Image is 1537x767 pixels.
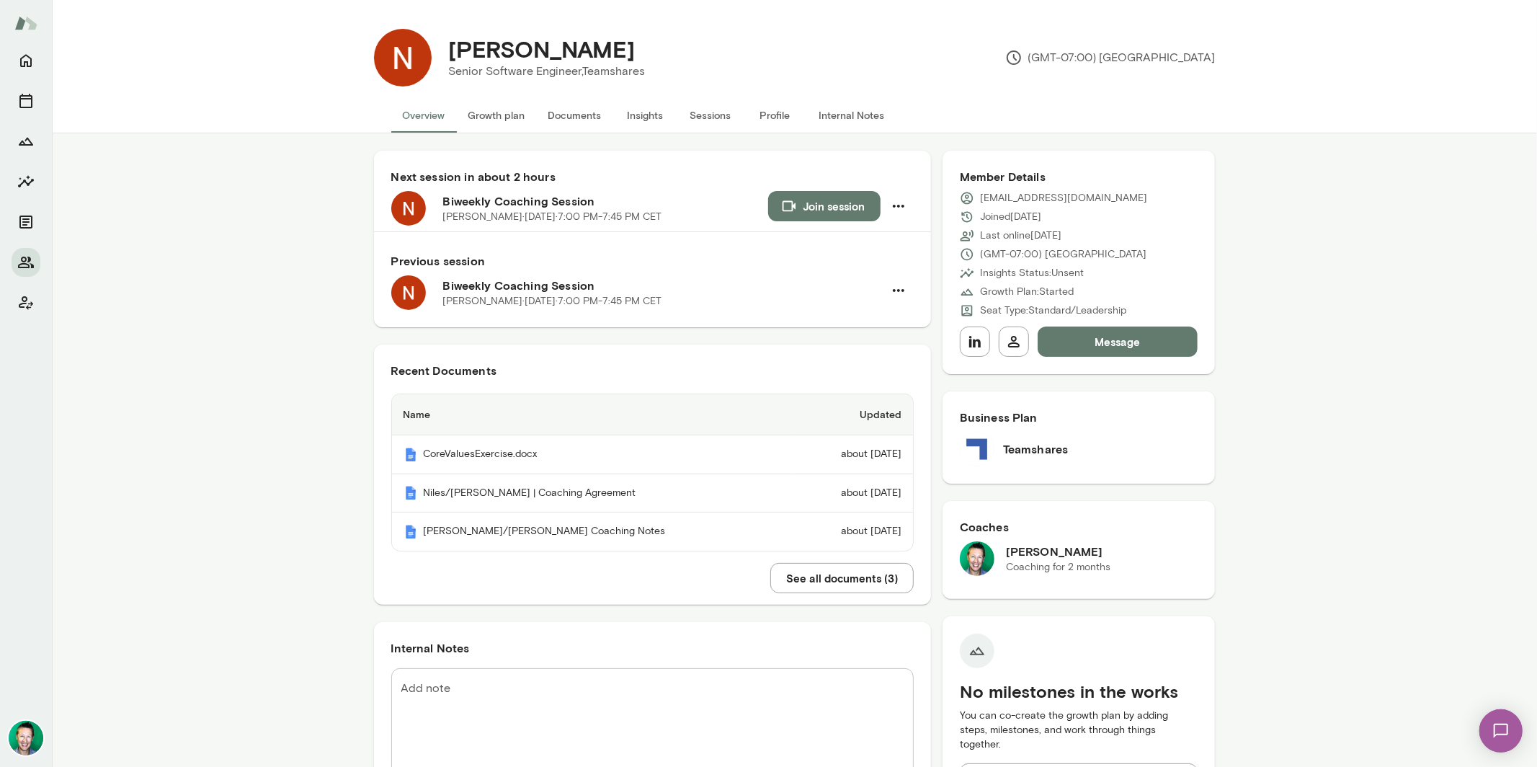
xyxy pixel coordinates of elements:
p: [EMAIL_ADDRESS][DOMAIN_NAME] [980,191,1147,205]
h6: Previous session [391,252,914,270]
th: Name [392,394,795,435]
p: Seat Type: Standard/Leadership [980,303,1126,318]
button: Message [1038,327,1198,357]
h6: Internal Notes [391,639,914,657]
button: Client app [12,288,40,317]
th: [PERSON_NAME]/[PERSON_NAME] Coaching Notes [392,513,795,551]
img: Niles Mcgiver [374,29,432,87]
h6: [PERSON_NAME] [1006,543,1110,560]
button: Home [12,46,40,75]
button: Growth Plan [12,127,40,156]
h6: Teamshares [1003,440,1069,458]
h6: Business Plan [960,409,1198,426]
img: Mento [14,9,37,37]
th: Updated [795,394,913,435]
p: Senior Software Engineer, Teamshares [449,63,646,80]
th: Niles/[PERSON_NAME] | Coaching Agreement [392,474,795,513]
p: (GMT-07:00) [GEOGRAPHIC_DATA] [980,247,1146,262]
p: Growth Plan: Started [980,285,1074,299]
h6: Biweekly Coaching Session [443,277,883,294]
button: Sessions [12,87,40,115]
button: Documents [537,98,613,133]
h6: Member Details [960,168,1198,185]
button: Insights [12,167,40,196]
td: about [DATE] [795,474,913,513]
img: Brian Lawrence [9,721,43,755]
p: Last online [DATE] [980,229,1061,243]
button: Sessions [678,98,743,133]
button: Growth plan [457,98,537,133]
th: CoreValuesExercise.docx [392,435,795,474]
p: Joined [DATE] [980,210,1041,224]
p: Insights Status: Unsent [980,266,1084,280]
td: about [DATE] [795,435,913,474]
h6: Coaches [960,518,1198,536]
button: See all documents (3) [770,563,914,593]
p: [PERSON_NAME] · [DATE] · 7:00 PM-7:45 PM CET [443,294,662,309]
img: Brian Lawrence [960,541,994,576]
button: Insights [613,98,678,133]
img: Mento [404,486,418,500]
p: Coaching for 2 months [1006,560,1110,575]
h5: No milestones in the works [960,680,1198,703]
td: about [DATE] [795,513,913,551]
h4: [PERSON_NAME] [449,35,636,63]
h6: Recent Documents [391,362,914,379]
button: Overview [391,98,457,133]
button: Documents [12,208,40,236]
img: Mento [404,525,418,539]
h6: Biweekly Coaching Session [443,192,768,210]
img: Mento [404,448,418,462]
p: [PERSON_NAME] · [DATE] · 7:00 PM-7:45 PM CET [443,210,662,224]
h6: Next session in about 2 hours [391,168,914,185]
button: Join session [768,191,881,221]
p: You can co-create the growth plan by adding steps, milestones, and work through things together. [960,709,1198,752]
p: (GMT-07:00) [GEOGRAPHIC_DATA] [1005,49,1216,66]
button: Members [12,248,40,277]
button: Profile [743,98,808,133]
button: Internal Notes [808,98,896,133]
